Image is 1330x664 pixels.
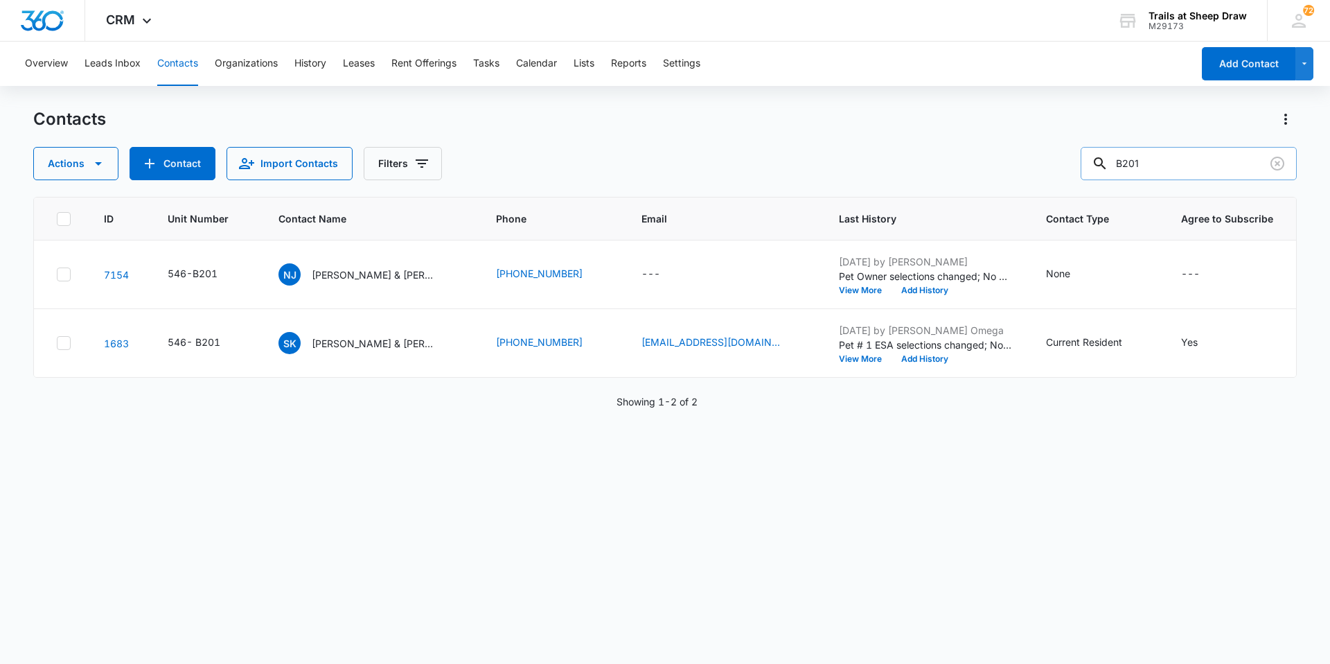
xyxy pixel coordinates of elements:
[839,355,892,363] button: View More
[1046,266,1095,283] div: Contact Type - None - Select to Edit Field
[168,211,246,226] span: Unit Number
[1046,266,1070,281] div: None
[1266,152,1288,175] button: Clear
[496,266,583,281] a: [PHONE_NUMBER]
[1181,266,1200,283] div: ---
[641,211,786,226] span: Email
[839,254,1012,269] p: [DATE] by [PERSON_NAME]
[1202,47,1295,80] button: Add Contact
[1046,335,1147,351] div: Contact Type - Current Resident - Select to Edit Field
[496,335,608,351] div: Phone - (720) 579-1927 - Select to Edit Field
[391,42,456,86] button: Rent Offerings
[106,12,135,27] span: CRM
[892,355,958,363] button: Add History
[168,335,245,351] div: Unit Number - 546- B201 - Select to Edit Field
[641,266,660,283] div: ---
[227,147,353,180] button: Import Contacts
[1046,211,1128,226] span: Contact Type
[312,268,436,282] p: [PERSON_NAME] & [PERSON_NAME]
[1149,10,1247,21] div: account name
[839,269,1012,283] p: Pet Owner selections changed; No was added.
[104,211,114,226] span: ID
[611,42,646,86] button: Reports
[104,269,129,281] a: Navigate to contact details page for Nestor Javier Oviedo & Claudia Parra Vega
[516,42,557,86] button: Calendar
[312,336,436,351] p: [PERSON_NAME] & [PERSON_NAME]
[839,286,892,295] button: View More
[1081,147,1297,180] input: Search Contacts
[617,394,698,409] p: Showing 1-2 of 2
[1181,335,1223,351] div: Agree to Subscribe - Yes - Select to Edit Field
[278,332,461,354] div: Contact Name - Stephen Kinsinger & Payton Easton - Select to Edit Field
[839,323,1012,338] p: [DATE] by [PERSON_NAME] Omega
[33,109,106,130] h1: Contacts
[33,147,118,180] button: Actions
[278,332,301,354] span: SK
[157,42,198,86] button: Contacts
[168,335,220,349] div: 546- B201
[892,286,958,295] button: Add History
[1181,266,1225,283] div: Agree to Subscribe - - Select to Edit Field
[364,147,442,180] button: Filters
[168,266,242,283] div: Unit Number - 546-B201 - Select to Edit Field
[278,211,442,226] span: Contact Name
[85,42,141,86] button: Leads Inbox
[641,335,805,351] div: Email - paytoneaston24@gmail.com - Select to Edit Field
[1303,5,1314,16] span: 72
[641,266,685,283] div: Email - - Select to Edit Field
[496,211,588,226] span: Phone
[215,42,278,86] button: Organizations
[1149,21,1247,31] div: account id
[294,42,326,86] button: History
[496,266,608,283] div: Phone - (970) 714-9574 - Select to Edit Field
[1303,5,1314,16] div: notifications count
[1275,108,1297,130] button: Actions
[1181,335,1198,349] div: Yes
[473,42,499,86] button: Tasks
[839,211,993,226] span: Last History
[1181,211,1274,226] span: Agree to Subscribe
[663,42,700,86] button: Settings
[574,42,594,86] button: Lists
[278,263,301,286] span: NJ
[641,335,780,349] a: [EMAIL_ADDRESS][DOMAIN_NAME]
[839,338,1012,352] p: Pet # 1 ESA selections changed; No was added.
[1046,335,1122,349] div: Current Resident
[130,147,215,180] button: Add Contact
[25,42,68,86] button: Overview
[168,266,218,281] div: 546-B201
[343,42,375,86] button: Leases
[278,263,461,286] div: Contact Name - Nestor Javier Oviedo & Claudia Parra Vega - Select to Edit Field
[104,338,129,349] a: Navigate to contact details page for Stephen Kinsinger & Payton Easton
[496,335,583,349] a: [PHONE_NUMBER]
